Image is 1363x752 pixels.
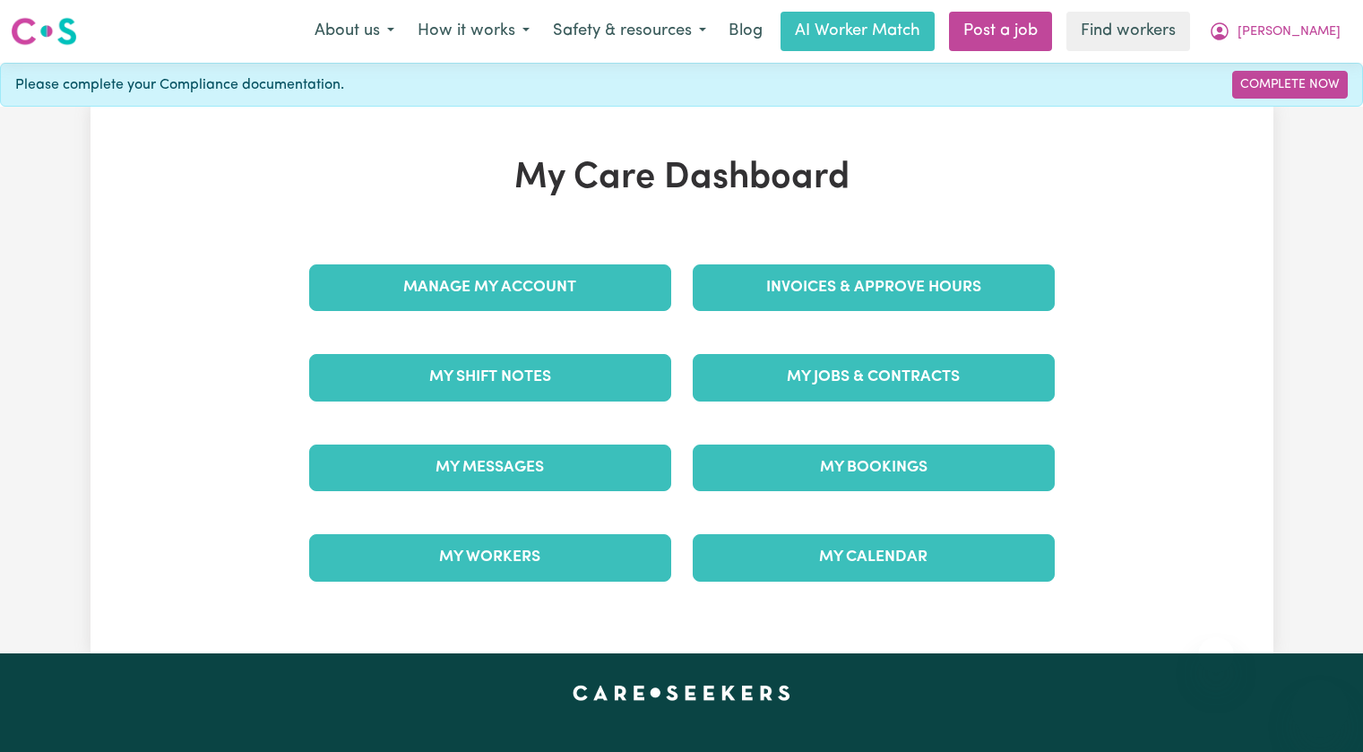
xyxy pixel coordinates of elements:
a: My Bookings [693,445,1055,491]
button: How it works [406,13,541,50]
iframe: Close message [1198,637,1234,673]
button: Safety & resources [541,13,718,50]
button: My Account [1197,13,1352,50]
a: My Messages [309,445,671,491]
iframe: Button to launch messaging window [1291,680,1349,738]
a: Find workers [1066,12,1190,51]
a: My Workers [309,534,671,581]
a: Complete Now [1232,71,1348,99]
img: Careseekers logo [11,15,77,48]
h1: My Care Dashboard [298,157,1065,200]
a: Invoices & Approve Hours [693,264,1055,311]
a: Careseekers home page [573,686,790,700]
a: Manage My Account [309,264,671,311]
button: About us [303,13,406,50]
a: AI Worker Match [781,12,935,51]
span: Please complete your Compliance documentation. [15,74,344,96]
span: [PERSON_NAME] [1238,22,1341,42]
a: Post a job [949,12,1052,51]
a: My Jobs & Contracts [693,354,1055,401]
a: Blog [718,12,773,51]
a: Careseekers logo [11,11,77,52]
a: My Calendar [693,534,1055,581]
a: My Shift Notes [309,354,671,401]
